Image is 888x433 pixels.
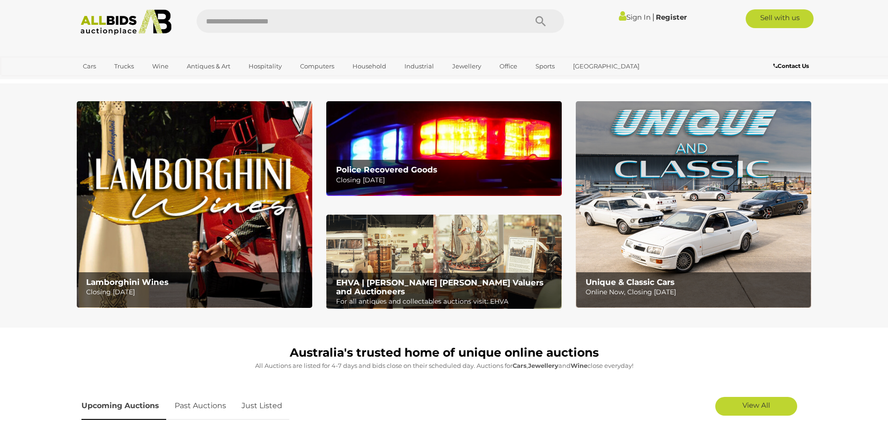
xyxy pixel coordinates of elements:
[571,362,587,369] strong: Wine
[86,286,307,298] p: Closing [DATE]
[746,9,814,28] a: Sell with us
[652,12,654,22] span: |
[528,362,558,369] strong: Jewellery
[567,59,646,74] a: [GEOGRAPHIC_DATA]
[715,397,797,416] a: View All
[81,360,807,371] p: All Auctions are listed for 4-7 days and bids close on their scheduled day. Auctions for , and cl...
[81,346,807,359] h1: Australia's trusted home of unique online auctions
[773,61,811,71] a: Contact Us
[398,59,440,74] a: Industrial
[517,9,564,33] button: Search
[446,59,487,74] a: Jewellery
[493,59,523,74] a: Office
[529,59,561,74] a: Sports
[242,59,288,74] a: Hospitality
[336,174,557,186] p: Closing [DATE]
[146,59,175,74] a: Wine
[586,277,675,287] b: Unique & Classic Cars
[108,59,140,74] a: Trucks
[336,296,557,307] p: For all antiques and collectables auctions visit: EHVA
[77,101,312,308] a: Lamborghini Wines Lamborghini Wines Closing [DATE]
[326,101,562,195] img: Police Recovered Goods
[81,392,166,420] a: Upcoming Auctions
[346,59,392,74] a: Household
[576,101,811,308] img: Unique & Classic Cars
[326,215,562,309] a: EHVA | Evans Hastings Valuers and Auctioneers EHVA | [PERSON_NAME] [PERSON_NAME] Valuers and Auct...
[773,62,809,69] b: Contact Us
[326,101,562,195] a: Police Recovered Goods Police Recovered Goods Closing [DATE]
[168,392,233,420] a: Past Auctions
[77,101,312,308] img: Lamborghini Wines
[86,277,169,287] b: Lamborghini Wines
[656,13,687,22] a: Register
[326,215,562,309] img: EHVA | Evans Hastings Valuers and Auctioneers
[619,13,651,22] a: Sign In
[742,401,770,410] span: View All
[77,59,102,74] a: Cars
[576,101,811,308] a: Unique & Classic Cars Unique & Classic Cars Online Now, Closing [DATE]
[336,278,543,296] b: EHVA | [PERSON_NAME] [PERSON_NAME] Valuers and Auctioneers
[336,165,437,174] b: Police Recovered Goods
[235,392,289,420] a: Just Listed
[75,9,177,35] img: Allbids.com.au
[181,59,236,74] a: Antiques & Art
[513,362,527,369] strong: Cars
[294,59,340,74] a: Computers
[586,286,806,298] p: Online Now, Closing [DATE]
